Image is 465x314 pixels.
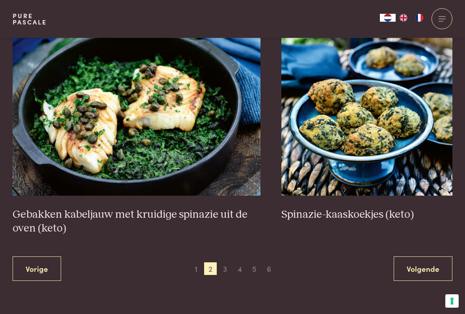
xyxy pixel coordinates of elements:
aside: Language selected: Nederlands [380,14,427,22]
span: 1 [190,262,202,275]
span: 3 [219,262,231,275]
img: Gebakken kabeljauw met kruidige spinazie uit de oven (keto) [13,38,260,196]
a: FR [411,14,427,22]
span: 5 [248,262,261,275]
img: Spinazie-kaaskoekjes (keto) [281,38,452,196]
a: Spinazie-kaaskoekjes (keto) Spinazie-kaaskoekjes (keto) [281,38,452,222]
button: Uw voorkeuren voor toestemming voor trackingtechnologieën [445,294,459,308]
ul: Language list [396,14,427,22]
a: Vorige [13,256,61,281]
a: NL [380,14,396,22]
h3: Spinazie-kaaskoekjes (keto) [281,208,452,222]
span: 6 [263,262,275,275]
a: PurePascale [13,13,47,25]
div: Language [380,14,396,22]
a: Volgende [394,256,452,281]
a: EN [396,14,411,22]
a: Gebakken kabeljauw met kruidige spinazie uit de oven (keto) Gebakken kabeljauw met kruidige spina... [13,38,260,235]
span: 2 [204,262,217,275]
span: 4 [234,262,246,275]
h3: Gebakken kabeljauw met kruidige spinazie uit de oven (keto) [13,208,260,235]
